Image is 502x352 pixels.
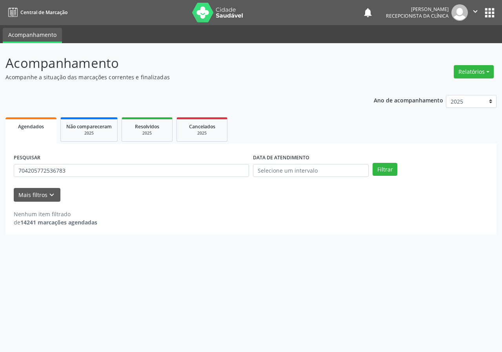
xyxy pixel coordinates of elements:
span: Central de Marcação [20,9,67,16]
img: img [451,4,468,21]
div: 2025 [182,130,222,136]
button: notifications [362,7,373,18]
button:  [468,4,483,21]
button: Relatórios [454,65,494,78]
div: 2025 [66,130,112,136]
div: 2025 [127,130,167,136]
span: Cancelados [189,123,215,130]
input: Nome, CNS [14,164,249,177]
p: Ano de acompanhamento [374,95,443,105]
div: de [14,218,97,226]
span: Resolvidos [135,123,159,130]
button: Mais filtroskeyboard_arrow_down [14,188,60,202]
i: keyboard_arrow_down [47,191,56,199]
a: Central de Marcação [5,6,67,19]
a: Acompanhamento [3,28,62,43]
span: Agendados [18,123,44,130]
span: Não compareceram [66,123,112,130]
button: apps [483,6,497,20]
strong: 14241 marcações agendadas [20,219,97,226]
input: Selecione um intervalo [253,164,369,177]
div: [PERSON_NAME] [386,6,449,13]
div: Nenhum item filtrado [14,210,97,218]
i:  [471,7,480,16]
label: PESQUISAR [14,152,40,164]
p: Acompanhe a situação das marcações correntes e finalizadas [5,73,349,81]
button: Filtrar [373,163,397,176]
span: Recepcionista da clínica [386,13,449,19]
label: DATA DE ATENDIMENTO [253,152,309,164]
p: Acompanhamento [5,53,349,73]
